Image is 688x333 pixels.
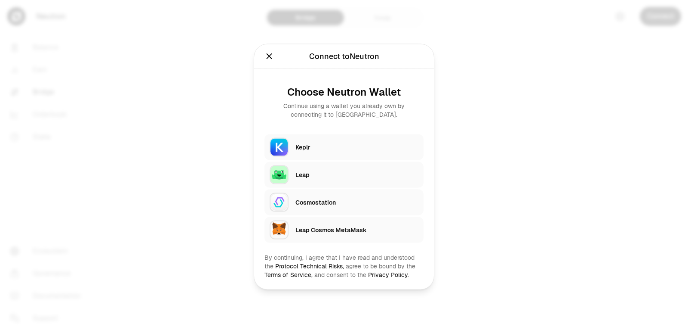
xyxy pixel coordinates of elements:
button: CosmostationCosmostation [264,189,424,215]
button: LeapLeap [264,162,424,187]
div: Continue using a wallet you already own by connecting it to [GEOGRAPHIC_DATA]. [271,101,417,118]
img: Leap [270,165,289,184]
a: Terms of Service, [264,271,313,278]
div: By continuing, I agree that I have read and understood the agree to be bound by the and consent t... [264,253,424,279]
button: Leap Cosmos MetaMaskLeap Cosmos MetaMask [264,217,424,243]
img: Leap Cosmos MetaMask [270,220,289,239]
button: Close [264,50,274,62]
div: Connect to Neutron [309,50,379,62]
div: Choose Neutron Wallet [271,86,417,98]
div: Keplr [295,143,418,151]
img: Keplr [270,137,289,156]
a: Privacy Policy. [368,271,409,278]
div: Cosmostation [295,198,418,206]
div: Leap Cosmos MetaMask [295,225,418,234]
button: KeplrKeplr [264,134,424,160]
div: Leap [295,170,418,179]
img: Cosmostation [270,193,289,212]
a: Protocol Technical Risks, [275,262,344,270]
